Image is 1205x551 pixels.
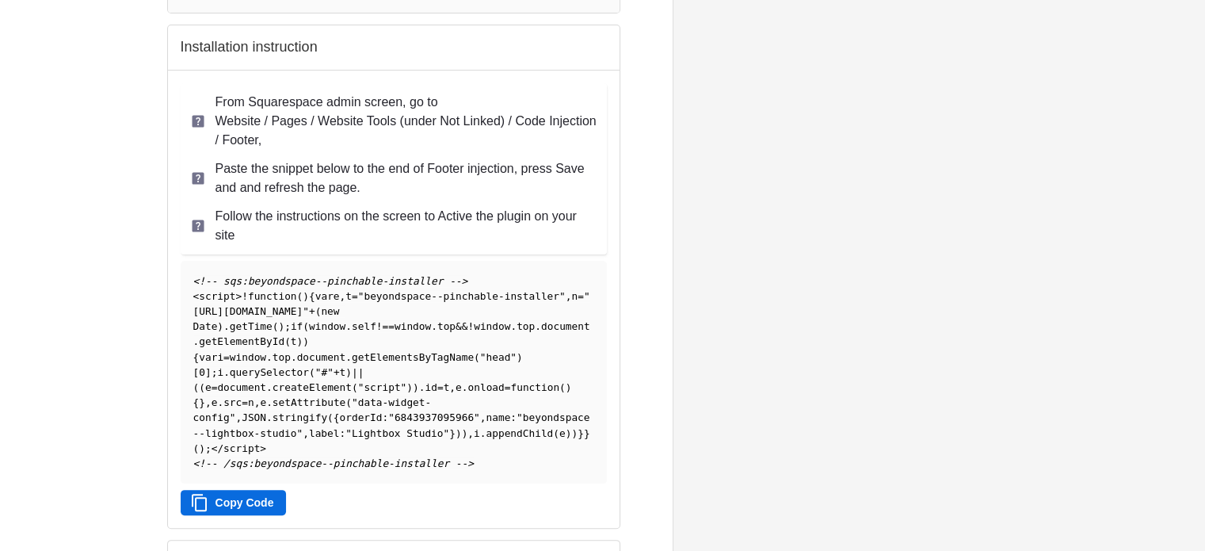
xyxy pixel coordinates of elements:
span: { [193,351,200,363]
span: } [578,427,584,439]
span: window [395,320,431,332]
span: e [212,396,218,408]
span: querySelector [230,366,309,378]
span: , [449,381,456,393]
span: window [230,351,266,363]
span: i [217,366,223,378]
span: ( [273,320,279,332]
span: = [212,381,218,393]
span: ( [345,396,352,408]
span: document [541,320,590,332]
span: appendChild [486,427,553,439]
span: ) [413,381,419,393]
span: . [193,335,200,347]
span: ( [553,427,559,439]
span: = [437,381,444,393]
span: ( [474,351,480,363]
span: } [199,396,205,408]
span: , [235,411,242,423]
span: ) [456,427,462,439]
span: new [321,305,339,317]
span: getTime [230,320,273,332]
span: ; [205,442,212,454]
span: . [266,381,273,393]
span: ) [303,290,309,302]
span: ! [467,320,474,332]
span: = [505,381,511,393]
span: Date [193,320,218,332]
span: ) [217,320,223,332]
span: . [291,351,297,363]
span: "beyondspace--pinchable-installer" [358,290,566,302]
span: , [467,427,474,439]
span: { [334,411,340,423]
span: ( [297,290,303,302]
button: Copy Code [181,490,287,515]
span: var [315,290,334,302]
span: = [242,396,248,408]
span: : [382,411,388,423]
span: + [334,366,340,378]
p: Paste the snippet below to the end of Footer injection, press Save and and refresh the page. [215,159,597,197]
span: script [223,442,260,454]
p: Follow the instructions on the screen to Active the plugin on your site [215,207,597,245]
span: t [444,381,450,393]
span: getElementsByTagName [352,351,474,363]
span: , [254,396,261,408]
span: </ [212,442,223,454]
span: t [340,366,346,378]
span: . [217,396,223,408]
span: ( [284,335,291,347]
span: "#" [315,366,334,378]
span: . [345,351,352,363]
span: ( [352,381,358,393]
span: , [340,290,346,302]
span: if [291,320,303,332]
span: src [223,396,242,408]
span: e [456,381,462,393]
span: "beyondspace--lightbox-studio" [193,411,590,438]
span: i [217,351,223,363]
span: ( [193,381,200,393]
span: ) [278,320,284,332]
span: <!-- sqs:beyondspace--pinchable-installer --> [193,275,468,287]
span: = [578,290,584,302]
span: : [510,411,517,423]
span: e [559,427,566,439]
span: . [266,351,273,363]
span: stringify [273,411,327,423]
span: ! [242,290,248,302]
span: document [217,381,266,393]
span: , [303,427,309,439]
span: id [425,381,437,393]
span: || [352,366,364,378]
span: ; [284,320,291,332]
span: ) [297,335,303,347]
span: ( [315,305,322,317]
span: ) [303,335,309,347]
span: ) [462,427,468,439]
span: ) [345,366,352,378]
span: 0 [199,366,205,378]
span: ( [327,411,334,423]
span: window [309,320,345,332]
span: . [345,320,352,332]
span: !== [376,320,395,332]
span: ( [303,320,309,332]
span: "script" [358,381,407,393]
span: <!-- /sqs:beyondspace--pinchable-installer --> [193,457,474,469]
span: . [223,366,230,378]
span: JSON [242,411,266,423]
span: . [266,396,273,408]
span: "Lightbox Studio" [345,427,449,439]
span: ( [193,442,200,454]
span: ) [566,427,572,439]
span: + [309,305,315,317]
span: { [193,396,200,408]
span: && [456,320,467,332]
h2: Installation instruction [181,38,607,56]
span: ) [517,351,523,363]
span: orderId [339,411,382,423]
span: , [566,290,572,302]
span: . [462,381,468,393]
